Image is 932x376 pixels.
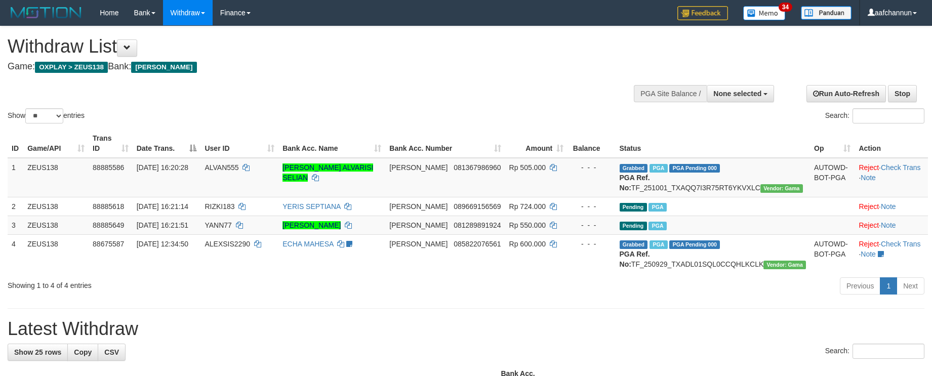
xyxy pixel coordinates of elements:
td: 1 [8,158,23,197]
span: [DATE] 16:21:51 [137,221,188,229]
h4: Game: Bank: [8,62,611,72]
label: Search: [825,108,924,123]
button: None selected [707,85,774,102]
input: Search: [853,108,924,123]
th: Amount: activate to sort column ascending [505,129,568,158]
span: Rp 600.000 [509,240,546,248]
span: [DATE] 16:21:14 [137,202,188,211]
img: Button%20Memo.svg [743,6,786,20]
input: Search: [853,344,924,359]
span: ALEXSIS2290 [205,240,250,248]
a: Next [897,277,924,295]
select: Showentries [25,108,63,123]
span: Copy 085822076561 to clipboard [454,240,501,248]
td: · [855,216,928,234]
th: Date Trans.: activate to sort column descending [133,129,201,158]
a: Note [861,250,876,258]
td: 2 [8,197,23,216]
th: Bank Acc. Name: activate to sort column ascending [278,129,385,158]
span: ALVAN555 [205,163,238,172]
td: ZEUS138 [23,216,89,234]
a: Show 25 rows [8,344,68,361]
b: PGA Ref. No: [620,250,650,268]
span: [PERSON_NAME] [389,221,448,229]
a: Stop [888,85,917,102]
td: 3 [8,216,23,234]
td: AUTOWD-BOT-PGA [810,234,855,273]
a: Run Auto-Refresh [806,85,886,102]
span: Copy [74,348,92,356]
a: Reject [859,240,879,248]
h1: Withdraw List [8,36,611,57]
a: Reject [859,163,879,172]
th: Balance [568,129,615,158]
a: CSV [98,344,126,361]
label: Search: [825,344,924,359]
a: Note [861,174,876,182]
span: 88885649 [93,221,124,229]
span: [PERSON_NAME] [389,202,448,211]
div: - - - [572,201,611,212]
span: Grabbed [620,240,648,249]
a: Check Trans [881,163,921,172]
span: OXPLAY > ZEUS138 [35,62,108,73]
h1: Latest Withdraw [8,319,924,339]
td: AUTOWD-BOT-PGA [810,158,855,197]
img: Feedback.jpg [677,6,728,20]
span: [DATE] 12:34:50 [137,240,188,248]
span: [PERSON_NAME] [389,163,448,172]
b: PGA Ref. No: [620,174,650,192]
span: Marked by aafanarl [649,203,666,212]
span: 88675587 [93,240,124,248]
td: TF_251001_TXAQQ7I3R75RT6YKVXLC [616,158,811,197]
a: 1 [880,277,897,295]
span: Vendor URL: https://trx31.1velocity.biz [763,261,806,269]
span: Show 25 rows [14,348,61,356]
label: Show entries [8,108,85,123]
div: - - - [572,239,611,249]
th: User ID: activate to sort column ascending [200,129,278,158]
th: Bank Acc. Number: activate to sort column ascending [385,129,505,158]
a: [PERSON_NAME] [282,221,341,229]
span: [DATE] 16:20:28 [137,163,188,172]
span: Rp 505.000 [509,163,546,172]
a: Copy [67,344,98,361]
a: Check Trans [881,240,921,248]
a: Note [881,221,896,229]
a: Reject [859,202,879,211]
th: Status [616,129,811,158]
div: - - - [572,220,611,230]
span: 88885586 [93,163,124,172]
div: - - - [572,162,611,173]
div: PGA Site Balance / [634,85,707,102]
span: Marked by aafanarl [650,164,667,173]
th: Action [855,129,928,158]
span: Copy 089669156569 to clipboard [454,202,501,211]
div: Showing 1 to 4 of 4 entries [8,276,381,290]
span: PGA Pending [669,164,720,173]
span: Copy 081367986960 to clipboard [454,163,501,172]
span: Pending [620,222,647,230]
td: · · [855,234,928,273]
th: Op: activate to sort column ascending [810,129,855,158]
span: [PERSON_NAME] [131,62,196,73]
span: Grabbed [620,164,648,173]
th: Trans ID: activate to sort column ascending [89,129,133,158]
span: 34 [779,3,792,12]
td: 4 [8,234,23,273]
span: Marked by aafanarl [649,222,666,230]
a: YERIS SEPTIANA [282,202,340,211]
a: Reject [859,221,879,229]
span: Marked by aafpengsreynich [650,240,667,249]
span: Rp 550.000 [509,221,546,229]
span: PGA Pending [669,240,720,249]
td: ZEUS138 [23,234,89,273]
a: Previous [840,277,880,295]
span: Copy 081289891924 to clipboard [454,221,501,229]
th: ID [8,129,23,158]
td: · · [855,158,928,197]
span: Vendor URL: https://trx31.1velocity.biz [760,184,803,193]
span: 88885618 [93,202,124,211]
img: panduan.png [801,6,852,20]
span: RIZKI183 [205,202,234,211]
